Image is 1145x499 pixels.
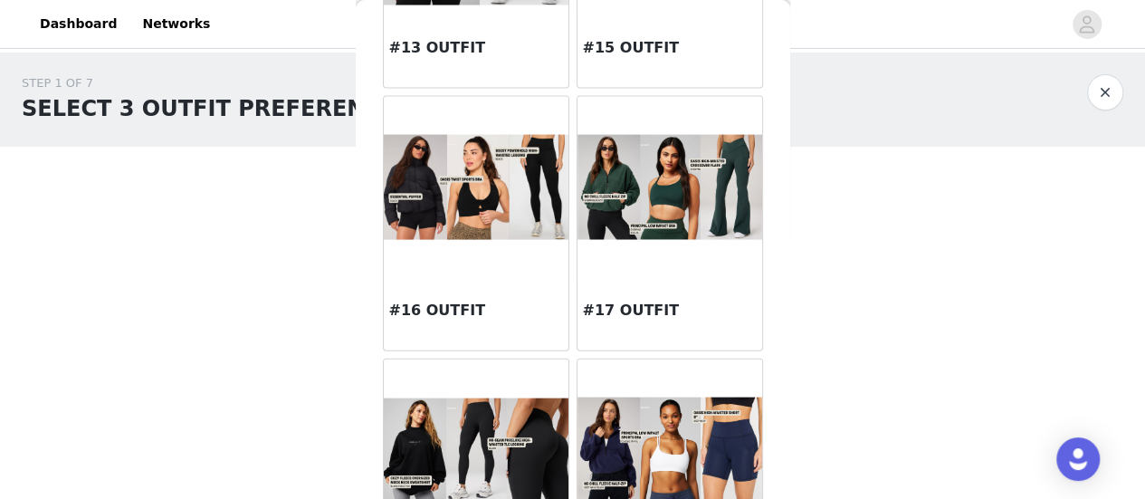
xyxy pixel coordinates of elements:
[131,4,221,44] a: Networks
[583,37,757,59] h3: #15 OUTFIT
[583,300,757,321] h3: #17 OUTFIT
[577,135,762,239] img: #17 OUTFIT
[29,4,128,44] a: Dashboard
[389,300,563,321] h3: #16 OUTFIT
[1056,437,1100,481] div: Open Intercom Messenger
[384,135,568,240] img: #16 OUTFIT
[22,92,412,125] h1: SELECT 3 OUTFIT PREFERENCES
[22,74,412,92] div: STEP 1 OF 7
[1078,10,1095,39] div: avatar
[389,37,563,59] h3: #13 OUTFIT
